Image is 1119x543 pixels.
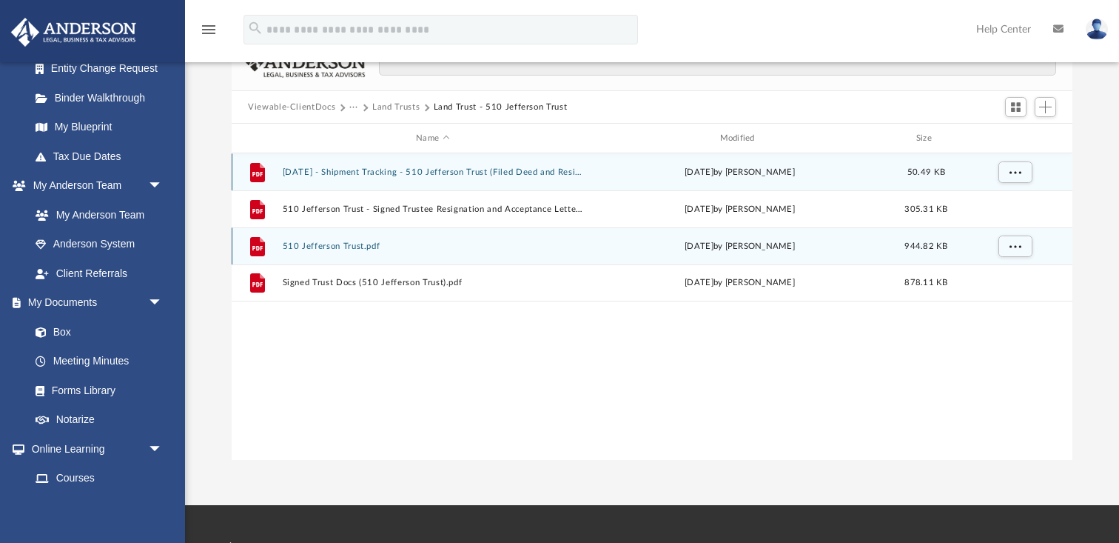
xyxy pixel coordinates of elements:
div: Name [282,132,583,145]
button: 510 Jefferson Trust.pdf [283,241,583,251]
a: Anderson System [21,230,178,259]
a: My Documentsarrow_drop_down [10,288,178,318]
button: Add [1035,97,1057,118]
a: Forms Library [21,376,170,405]
a: Binder Walkthrough [21,83,185,113]
button: Land Trusts [372,101,420,114]
a: My Anderson Team [21,200,170,230]
a: Box [21,317,170,347]
button: Land Trust - 510 Jefferson Trust [434,101,568,114]
a: Meeting Minutes [21,347,178,376]
a: My Blueprint [21,113,178,142]
div: Modified [589,132,890,145]
i: search [247,20,263,36]
div: [DATE] by [PERSON_NAME] [590,276,890,290]
a: Courses [21,464,178,493]
img: Anderson Advisors Platinum Portal [7,18,141,47]
div: grid [232,153,1072,461]
button: More options [998,236,1032,258]
i: menu [200,21,218,39]
div: id [962,132,1066,145]
a: Notarize [21,405,178,435]
span: arrow_drop_down [148,288,178,319]
span: 878.11 KB [904,279,947,287]
button: Viewable-ClientDocs [248,101,335,114]
button: Signed Trust Docs (510 Jefferson Trust).pdf [283,278,583,287]
div: Size [897,132,956,145]
a: Client Referrals [21,259,178,288]
a: Entity Change Request [21,54,185,84]
div: [DATE] by [PERSON_NAME] [590,166,890,179]
a: My Anderson Teamarrow_drop_down [10,171,178,201]
div: [DATE] by [PERSON_NAME] [590,203,890,216]
button: Switch to Grid View [1005,97,1027,118]
a: Video Training [21,493,170,522]
span: arrow_drop_down [148,171,178,201]
a: Online Learningarrow_drop_down [10,434,178,464]
button: More options [998,161,1032,184]
div: id [238,132,275,145]
a: Tax Due Dates [21,141,185,171]
span: 50.49 KB [907,168,945,176]
img: User Pic [1086,19,1108,40]
div: [DATE] by [PERSON_NAME] [590,240,890,253]
span: 944.82 KB [904,242,947,250]
button: [DATE] - Shipment Tracking - 510 Jefferson Trust (Filed Deed and Resignation Paperwork).pdf [283,167,583,177]
a: menu [200,28,218,39]
button: 510 Jefferson Trust - Signed Trustee Resignation and Acceptance Letter.pdf [283,204,583,214]
button: ··· [349,101,359,114]
span: arrow_drop_down [148,434,178,464]
span: 305.31 KB [904,205,947,213]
